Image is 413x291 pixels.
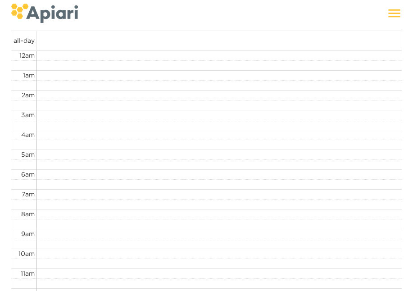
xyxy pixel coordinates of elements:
span: 2am [22,91,35,98]
span: 8am [21,210,35,217]
span: 6am [21,171,35,177]
span: 10am [18,250,35,257]
span: 9am [21,230,35,237]
span: 1am [23,72,35,78]
img: logo [11,4,78,23]
span: 7am [22,191,35,197]
span: 4am [21,131,35,138]
span: 11am [21,270,35,277]
span: 12am [19,52,35,59]
span: 5am [21,151,35,158]
span: all-day [14,37,35,44]
span: 3am [21,111,35,118]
